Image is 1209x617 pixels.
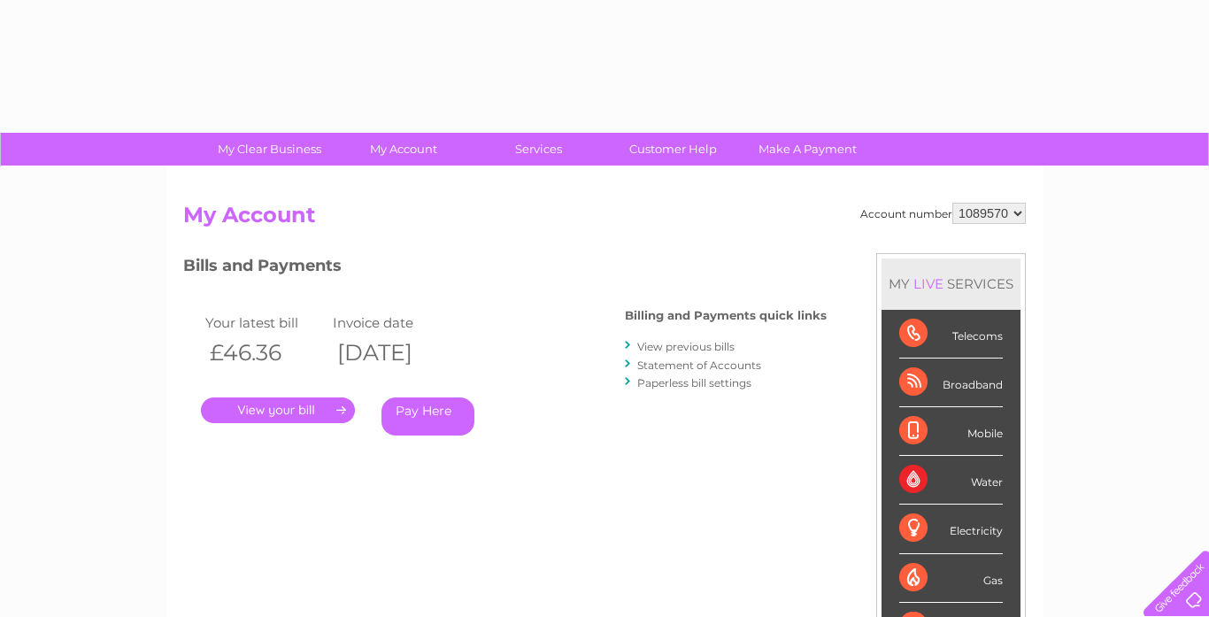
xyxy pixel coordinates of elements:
div: Telecoms [899,310,1003,359]
div: LIVE [910,275,947,292]
a: View previous bills [637,340,735,353]
div: Broadband [899,359,1003,407]
h3: Bills and Payments [183,253,827,284]
h4: Billing and Payments quick links [625,309,827,322]
div: MY SERVICES [882,258,1020,309]
a: My Account [331,133,477,166]
a: Pay Here [381,397,474,436]
a: Customer Help [600,133,746,166]
th: £46.36 [201,335,328,371]
a: Make A Payment [735,133,881,166]
td: Invoice date [328,311,456,335]
a: Services [466,133,612,166]
th: [DATE] [328,335,456,371]
div: Gas [899,554,1003,603]
div: Water [899,456,1003,505]
td: Your latest bill [201,311,328,335]
div: Mobile [899,407,1003,456]
div: Account number [860,203,1026,224]
a: Statement of Accounts [637,359,761,372]
a: . [201,397,355,423]
a: My Clear Business [196,133,343,166]
h2: My Account [183,203,1026,236]
div: Electricity [899,505,1003,553]
a: Paperless bill settings [637,376,751,389]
